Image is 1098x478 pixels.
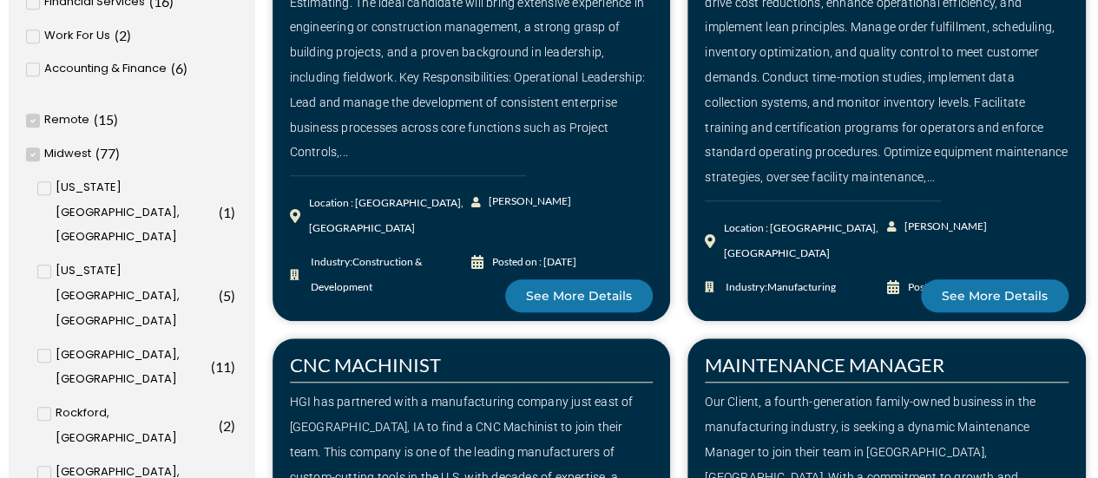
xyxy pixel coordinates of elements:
span: 77 [100,145,115,161]
span: 6 [175,60,183,76]
span: See More Details [526,290,632,302]
span: See More Details [942,290,1048,302]
span: Work For Us [44,23,110,49]
span: Remote [44,108,89,133]
span: ( [219,287,223,304]
span: [PERSON_NAME] [899,214,986,239]
a: [PERSON_NAME] [471,189,562,214]
span: ) [231,358,235,375]
span: [PERSON_NAME] [484,189,571,214]
span: [US_STATE][GEOGRAPHIC_DATA], [GEOGRAPHIC_DATA] [56,259,215,333]
a: CNC MACHINIST [290,353,441,377]
span: ) [115,145,120,161]
a: MAINTENANCE MANAGER [705,353,944,377]
span: Industry: [306,250,471,300]
span: ) [231,287,235,304]
a: See More Details [505,279,653,312]
span: ( [171,60,175,76]
span: ( [95,145,100,161]
span: Accounting & Finance [44,56,167,82]
span: 15 [98,111,114,128]
span: ( [219,204,223,220]
span: ) [114,111,118,128]
span: ( [94,111,98,128]
a: See More Details [921,279,1068,312]
span: ( [115,27,119,43]
span: Midwest [44,141,91,167]
div: Location : [GEOGRAPHIC_DATA], [GEOGRAPHIC_DATA] [724,216,886,266]
span: [US_STATE][GEOGRAPHIC_DATA], [GEOGRAPHIC_DATA] [56,175,215,250]
span: [GEOGRAPHIC_DATA], [GEOGRAPHIC_DATA] [56,343,207,393]
a: Industry:Construction & Development [290,250,471,300]
span: 1 [223,204,231,220]
span: ( [219,417,223,434]
span: Rockford, [GEOGRAPHIC_DATA] [56,401,215,451]
span: 2 [223,417,231,434]
span: 2 [119,27,127,43]
span: ) [127,27,131,43]
span: ( [211,358,215,375]
span: ) [231,417,235,434]
a: [PERSON_NAME] [886,214,977,239]
span: Construction & Development [311,255,422,293]
span: 5 [223,287,231,304]
span: 11 [215,358,231,375]
div: Location : [GEOGRAPHIC_DATA], [GEOGRAPHIC_DATA] [309,191,471,241]
div: Posted on : [DATE] [492,250,576,275]
span: ) [231,204,235,220]
span: ) [183,60,187,76]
